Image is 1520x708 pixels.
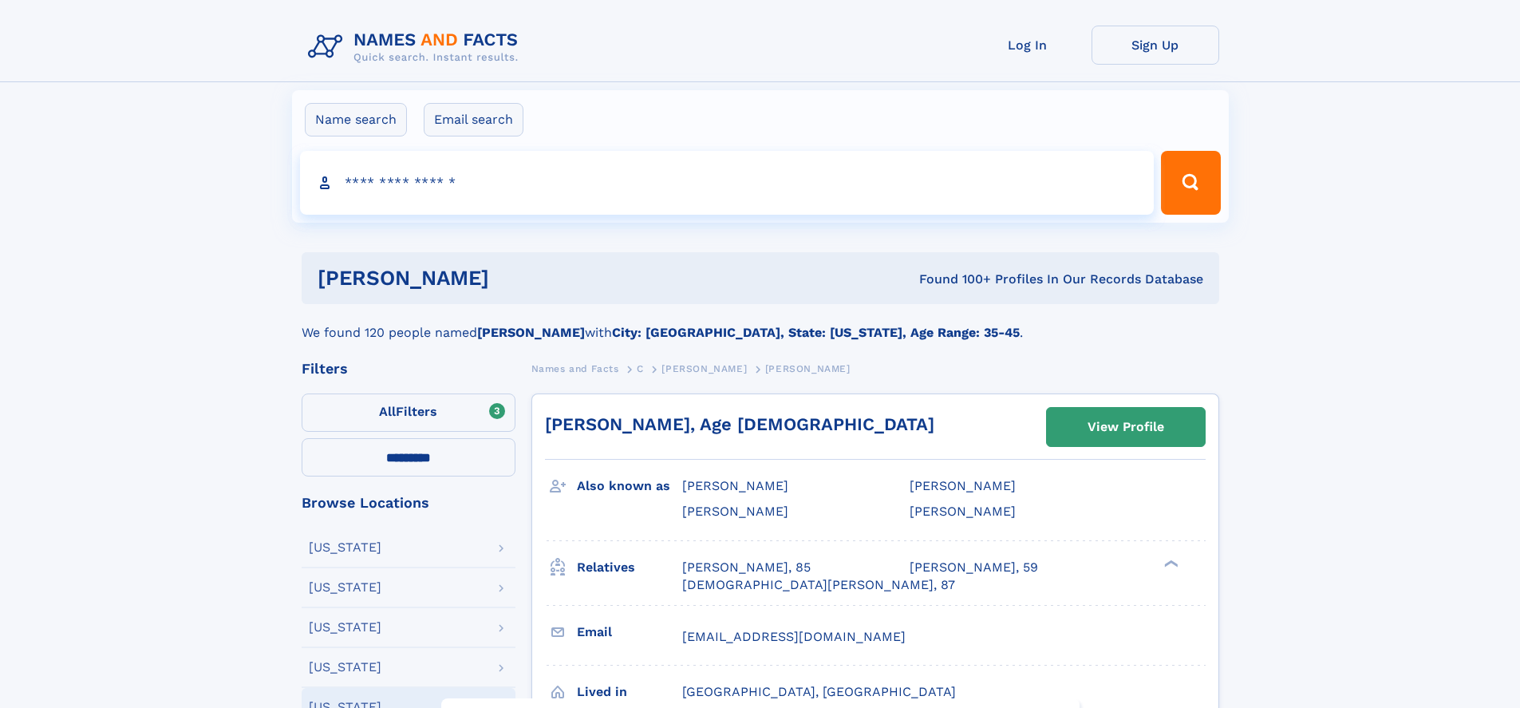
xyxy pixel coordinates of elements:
[1092,26,1219,65] a: Sign Up
[577,554,682,581] h3: Relatives
[379,404,396,419] span: All
[302,362,515,376] div: Filters
[661,363,747,374] span: [PERSON_NAME]
[577,619,682,646] h3: Email
[682,504,788,519] span: [PERSON_NAME]
[637,363,644,374] span: C
[577,473,682,500] h3: Also known as
[309,661,381,674] div: [US_STATE]
[682,629,906,644] span: [EMAIL_ADDRESS][DOMAIN_NAME]
[704,271,1203,288] div: Found 100+ Profiles In Our Records Database
[661,358,747,378] a: [PERSON_NAME]
[910,504,1016,519] span: [PERSON_NAME]
[424,103,523,136] label: Email search
[765,363,851,374] span: [PERSON_NAME]
[305,103,407,136] label: Name search
[577,678,682,706] h3: Lived in
[1088,409,1164,445] div: View Profile
[1047,408,1205,446] a: View Profile
[1161,151,1220,215] button: Search Button
[302,304,1219,342] div: We found 120 people named with .
[637,358,644,378] a: C
[612,325,1020,340] b: City: [GEOGRAPHIC_DATA], State: [US_STATE], Age Range: 35-45
[309,581,381,594] div: [US_STATE]
[302,496,515,510] div: Browse Locations
[302,394,515,432] label: Filters
[1160,558,1179,568] div: ❯
[682,684,956,699] span: [GEOGRAPHIC_DATA], [GEOGRAPHIC_DATA]
[300,151,1155,215] input: search input
[964,26,1092,65] a: Log In
[910,559,1038,576] a: [PERSON_NAME], 59
[682,478,788,493] span: [PERSON_NAME]
[477,325,585,340] b: [PERSON_NAME]
[545,414,934,434] a: [PERSON_NAME], Age [DEMOGRAPHIC_DATA]
[309,541,381,554] div: [US_STATE]
[302,26,531,69] img: Logo Names and Facts
[910,478,1016,493] span: [PERSON_NAME]
[682,559,811,576] a: [PERSON_NAME], 85
[531,358,619,378] a: Names and Facts
[309,621,381,634] div: [US_STATE]
[682,576,955,594] a: [DEMOGRAPHIC_DATA][PERSON_NAME], 87
[318,268,705,288] h1: [PERSON_NAME]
